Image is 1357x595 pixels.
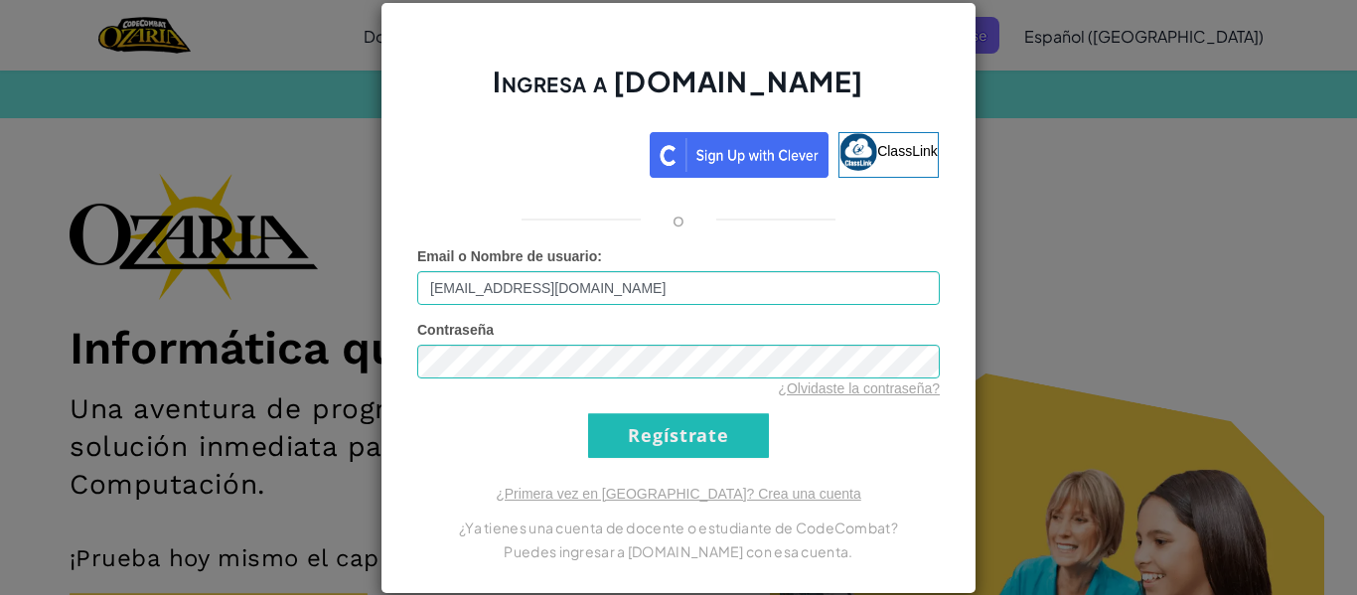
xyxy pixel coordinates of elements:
[588,413,769,458] input: Regístrate
[673,208,684,231] p: o
[496,486,861,502] a: ¿Primera vez en [GEOGRAPHIC_DATA]? Crea una cuenta
[417,248,597,264] span: Email o Nombre de usuario
[408,130,650,174] iframe: Botón Iniciar sesión con Google
[417,246,602,266] label: :
[417,63,940,120] h2: Ingresa a [DOMAIN_NAME]
[417,516,940,539] p: ¿Ya tienes una cuenta de docente o estudiante de CodeCombat?
[839,133,877,171] img: classlink-logo-small.png
[877,142,938,158] span: ClassLink
[417,539,940,563] p: Puedes ingresar a [DOMAIN_NAME] con esa cuenta.
[417,322,494,338] span: Contraseña
[650,132,829,178] img: clever_sso_button@2x.png
[778,380,940,396] a: ¿Olvidaste la contraseña?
